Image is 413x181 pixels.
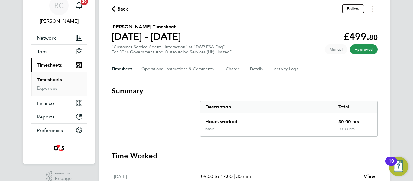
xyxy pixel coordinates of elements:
div: 30.00 hrs [333,113,377,127]
div: Total [333,101,377,113]
button: Timesheets [31,58,87,72]
div: 30.00 hrs [333,127,377,136]
button: Back [112,5,128,13]
span: Preferences [37,128,63,133]
span: Back [117,5,128,13]
div: Timesheets [31,72,87,96]
img: g4s4-logo-retina.png [52,143,66,153]
button: Activity Logs [274,62,299,76]
div: Description [200,101,333,113]
button: Finance [31,96,87,110]
h3: Time Worked [112,151,378,161]
button: Charge [226,62,240,76]
app-decimal: £499. [343,31,378,42]
button: Jobs [31,45,87,58]
span: Reports [37,114,54,120]
span: Finance [37,100,54,106]
button: Network [31,31,87,44]
button: Preferences [31,124,87,137]
button: Follow [342,4,364,13]
button: Timesheets Menu [367,4,378,14]
a: View [364,173,375,180]
a: Timesheets [37,77,62,82]
a: Go to home page [31,143,87,153]
div: basic [205,127,214,131]
div: For "G4s Government And Outsourcing Services (Uk) Limited" [112,50,232,55]
button: Open Resource Center, 10 new notifications [389,157,408,176]
button: Operational Instructions & Comments [141,62,216,76]
button: Reports [31,110,87,123]
span: Jobs [37,49,47,54]
span: Network [37,35,56,41]
span: | [234,173,235,179]
h1: [DATE] - [DATE] [112,31,181,43]
h2: [PERSON_NAME] Timesheet [112,23,181,31]
span: RC [54,2,64,9]
span: Powered by [55,171,72,176]
span: Timesheets [37,62,62,68]
div: 10 [389,161,394,169]
span: This timesheet was manually created. [325,44,347,54]
h3: Summary [112,86,378,96]
div: Hours worked [200,113,333,127]
span: 09:00 to 17:00 [201,173,233,179]
span: View [364,173,375,179]
span: Follow [347,6,359,11]
span: 80 [369,33,378,42]
div: Summary [200,101,378,137]
span: Rosylea Clark [31,18,87,25]
a: Expenses [37,85,57,91]
span: 30 min [236,173,251,179]
div: "Customer Service Agent - Interaction" at "DWP ESA Enq" [112,44,232,55]
button: Details [250,62,264,76]
span: This timesheet has been approved. [350,44,378,54]
button: Timesheet [112,62,132,76]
